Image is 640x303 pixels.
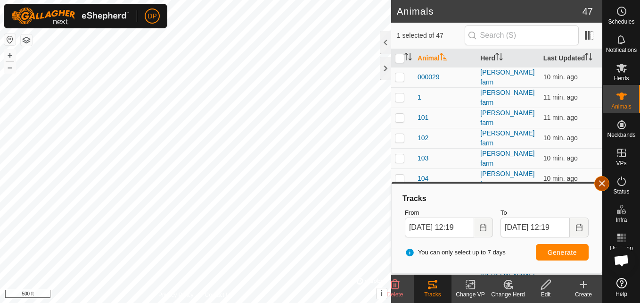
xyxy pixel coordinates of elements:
[418,153,428,163] span: 103
[440,54,447,62] p-sorticon: Activate to sort
[148,11,156,21] span: DP
[4,62,16,73] button: –
[480,88,535,108] div: [PERSON_NAME] farm
[610,245,633,251] span: Heatmap
[540,49,602,67] th: Last Updated
[480,67,535,87] div: [PERSON_NAME] farm
[603,274,640,301] a: Help
[607,132,635,138] span: Neckbands
[381,289,383,297] span: i
[613,189,629,194] span: Status
[418,113,428,123] span: 101
[536,244,589,261] button: Generate
[4,34,16,45] button: Reset Map
[418,174,428,184] span: 104
[465,25,579,45] input: Search (S)
[495,54,503,62] p-sorticon: Activate to sort
[606,47,637,53] span: Notifications
[205,291,233,299] a: Contact Us
[405,248,506,257] span: You can only select up to 7 days
[543,93,578,101] span: Oct 3, 2025, 12:08 PM
[377,288,387,299] button: i
[607,246,636,275] div: Open chat
[158,291,194,299] a: Privacy Policy
[548,249,577,256] span: Generate
[4,50,16,61] button: +
[614,76,629,81] span: Herds
[480,149,535,168] div: [PERSON_NAME] farm
[616,160,626,166] span: VPs
[615,291,627,297] span: Help
[611,104,632,109] span: Animals
[11,8,129,25] img: Gallagher Logo
[543,175,578,182] span: Oct 3, 2025, 12:08 PM
[418,72,440,82] span: 000029
[451,290,489,299] div: Change VP
[543,73,578,81] span: Oct 3, 2025, 12:08 PM
[418,133,428,143] span: 102
[480,169,535,189] div: [PERSON_NAME] farm
[476,49,539,67] th: Herd
[405,208,493,218] label: From
[401,193,592,204] div: Tracks
[397,31,465,41] span: 1 selected of 47
[543,114,578,121] span: Oct 3, 2025, 12:08 PM
[608,19,634,25] span: Schedules
[570,218,589,237] button: Choose Date
[501,208,589,218] label: To
[418,93,421,102] span: 1
[615,217,627,223] span: Infra
[480,128,535,148] div: [PERSON_NAME] farm
[583,4,593,18] span: 47
[414,49,476,67] th: Animal
[404,54,412,62] p-sorticon: Activate to sort
[397,6,583,17] h2: Animals
[474,218,493,237] button: Choose Date
[414,290,451,299] div: Tracks
[565,290,602,299] div: Create
[387,291,403,298] span: Delete
[21,34,32,46] button: Map Layers
[585,54,592,62] p-sorticon: Activate to sort
[480,108,535,128] div: [PERSON_NAME] farm
[527,290,565,299] div: Edit
[543,134,578,142] span: Oct 3, 2025, 12:08 PM
[543,154,578,162] span: Oct 3, 2025, 12:08 PM
[489,290,527,299] div: Change Herd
